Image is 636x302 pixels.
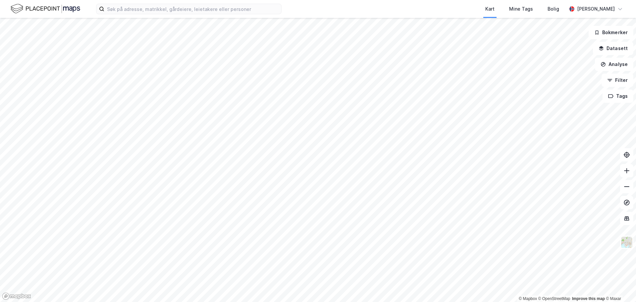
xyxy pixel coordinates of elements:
[509,5,533,13] div: Mine Tags
[603,270,636,302] iframe: Chat Widget
[620,236,633,249] img: Z
[104,4,281,14] input: Søk på adresse, matrikkel, gårdeiere, leietakere eller personer
[603,90,633,103] button: Tags
[485,5,495,13] div: Kart
[589,26,633,39] button: Bokmerker
[11,3,80,15] img: logo.f888ab2527a4732fd821a326f86c7f29.svg
[603,270,636,302] div: Kontrollprogram for chat
[602,74,633,87] button: Filter
[572,296,605,301] a: Improve this map
[593,42,633,55] button: Datasett
[577,5,615,13] div: [PERSON_NAME]
[548,5,559,13] div: Bolig
[538,296,570,301] a: OpenStreetMap
[595,58,633,71] button: Analyse
[519,296,537,301] a: Mapbox
[2,292,31,300] a: Mapbox homepage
